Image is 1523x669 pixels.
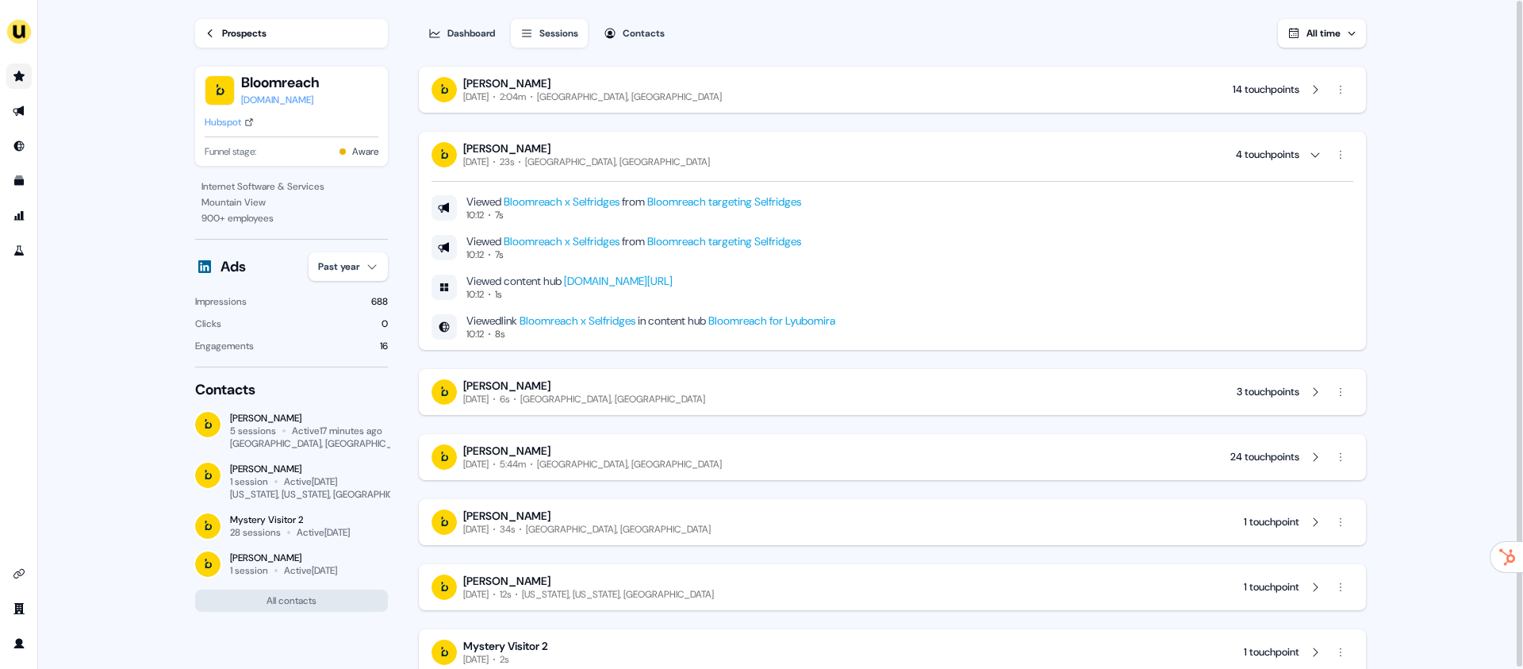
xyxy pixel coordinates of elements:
a: Go to profile [6,631,32,656]
div: 1 touchpoint [1244,514,1299,530]
div: Viewed from [466,234,801,248]
a: Bloomreach x Selfridges [520,313,635,328]
a: Go to team [6,596,32,621]
button: Contacts [594,19,674,48]
div: Internet Software & Services [201,179,382,194]
a: Bloomreach targeting Selfridges [647,234,801,248]
div: 1 touchpoint [1244,579,1299,595]
div: Active 17 minutes ago [292,425,382,437]
div: [PERSON_NAME] [230,552,337,564]
a: Go to outbound experience [6,98,32,124]
button: Dashboard [419,19,504,48]
div: [PERSON_NAME] [230,412,388,425]
div: [GEOGRAPHIC_DATA], [GEOGRAPHIC_DATA] [537,458,722,471]
div: 23s [500,156,514,168]
button: [PERSON_NAME][DATE]23s[GEOGRAPHIC_DATA], [GEOGRAPHIC_DATA] 4 touchpoints [432,141,1353,168]
div: 8s [495,328,504,340]
div: Sessions [539,25,578,41]
div: Viewed from [466,194,801,209]
div: [PERSON_NAME] [463,141,710,156]
a: Go to templates [6,168,32,194]
div: [PERSON_NAME] [230,463,388,475]
div: 12s [500,588,511,601]
div: [PERSON_NAME] [463,379,705,393]
div: 16 [380,338,388,354]
div: 7s [495,248,503,261]
div: [DATE] [463,653,489,666]
div: Active [DATE] [284,475,337,488]
div: 1 session [230,564,268,577]
div: 14 touchpoints [1233,82,1299,98]
div: Impressions [195,294,247,310]
div: 1 touchpoint [1244,644,1299,660]
div: Prospects [222,25,267,41]
div: 3 touchpoints [1237,384,1299,400]
button: Mystery Visitor 2[DATE]2s 1 touchpoint [432,639,1353,666]
button: [PERSON_NAME][DATE]6s[GEOGRAPHIC_DATA], [GEOGRAPHIC_DATA] 3 touchpoints [432,379,1353,406]
button: Past year [309,252,388,281]
div: 10:12 [466,288,484,301]
div: Viewed content hub [466,274,673,288]
div: 900 + employees [201,210,382,226]
div: 10:12 [466,209,484,221]
div: [DATE] [463,393,489,406]
a: Bloomreach for Lyubomira [708,313,835,328]
div: 10:12 [466,248,484,261]
div: 1s [495,288,501,301]
a: [DOMAIN_NAME][URL] [564,274,673,288]
div: 4 touchpoints [1236,147,1299,163]
span: Funnel stage: [205,144,256,160]
div: Active [DATE] [284,564,337,577]
button: [PERSON_NAME][DATE]34s[GEOGRAPHIC_DATA], [GEOGRAPHIC_DATA] 1 touchpoint [432,509,1353,536]
div: Engagements [195,338,254,354]
a: Bloomreach targeting Selfridges [647,194,801,209]
a: Bloomreach x Selfridges [504,194,620,209]
span: All time [1306,27,1341,40]
div: Active [DATE] [297,526,350,539]
div: 6s [500,393,509,406]
a: Prospects [195,19,388,48]
div: [GEOGRAPHIC_DATA], [GEOGRAPHIC_DATA] [526,523,711,536]
div: Contacts [195,380,388,399]
div: 28 sessions [230,526,281,539]
div: Ads [221,257,246,276]
a: Go to Inbound [6,133,32,159]
div: 5:44m [500,458,526,471]
div: Hubspot [205,114,241,130]
div: [PERSON_NAME] [463,574,714,588]
div: [GEOGRAPHIC_DATA], [GEOGRAPHIC_DATA] [230,437,416,450]
div: [GEOGRAPHIC_DATA], [GEOGRAPHIC_DATA] [537,90,722,103]
button: Sessions [511,19,588,48]
div: Mountain View [201,194,382,210]
div: [US_STATE], [US_STATE], [GEOGRAPHIC_DATA] [230,488,424,501]
div: Mystery Visitor 2 [463,639,548,653]
a: Bloomreach x Selfridges [504,234,620,248]
a: Go to prospects [6,63,32,89]
div: [DATE] [463,458,489,471]
div: 1 session [230,475,268,488]
button: [PERSON_NAME][DATE]5:44m[GEOGRAPHIC_DATA], [GEOGRAPHIC_DATA] 24 touchpoints [432,444,1353,471]
div: 10:12 [466,328,484,340]
div: [PERSON_NAME] [463,509,711,523]
button: All time [1278,19,1366,48]
div: 0 [382,316,388,332]
div: [US_STATE], [US_STATE], [GEOGRAPHIC_DATA] [522,588,714,601]
button: [PERSON_NAME][DATE]2:04m[GEOGRAPHIC_DATA], [GEOGRAPHIC_DATA] 14 touchpoints [432,76,1353,103]
a: Go to attribution [6,203,32,229]
div: [DATE] [463,156,489,168]
div: [PERSON_NAME][DATE]23s[GEOGRAPHIC_DATA], [GEOGRAPHIC_DATA] 4 touchpoints [432,168,1353,340]
a: [DOMAIN_NAME] [241,92,319,108]
div: 688 [371,294,388,310]
a: Hubspot [205,114,254,130]
div: Mystery Visitor 2 [230,513,350,526]
a: Go to integrations [6,561,32,586]
div: Viewed link in content hub [466,313,835,328]
div: [DATE] [463,90,489,103]
div: Contacts [623,25,665,41]
button: Bloomreach [241,73,319,92]
button: Aware [352,144,378,160]
div: Dashboard [447,25,495,41]
button: [PERSON_NAME][DATE]12s[US_STATE], [US_STATE], [GEOGRAPHIC_DATA] 1 touchpoint [432,574,1353,601]
div: 2s [500,653,508,666]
